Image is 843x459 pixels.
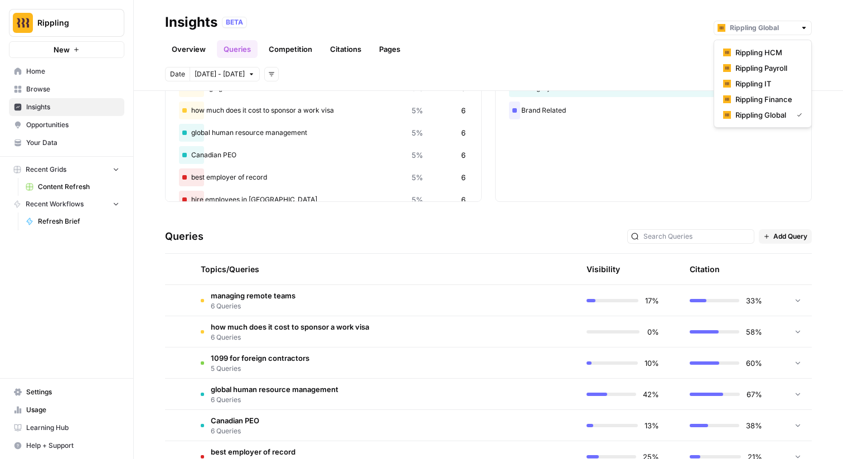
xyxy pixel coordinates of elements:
span: 6 [461,194,466,205]
span: 1099 for foreign contractors [211,352,309,364]
img: lnwsrvugt38i6wgehz6qjtfewm3g [723,95,731,103]
span: Recent Grids [26,165,66,175]
span: Help + Support [26,441,119,451]
span: Canadian PEO [211,415,259,426]
a: Insights [9,98,124,116]
div: global human resource management [179,124,468,142]
button: Workspace: Rippling [9,9,124,37]
a: Pages [372,40,407,58]
span: 5% [411,105,423,116]
a: Learning Hub [9,419,124,437]
span: 5% [411,194,423,205]
button: Recent Workflows [9,196,124,212]
span: 42% [643,389,659,400]
button: Help + Support [9,437,124,455]
span: 6 Queries [211,301,295,311]
span: Rippling Finance [735,94,798,105]
a: Overview [165,40,212,58]
div: Brand Related [509,102,798,119]
span: 6 [461,149,466,161]
a: Citations [323,40,368,58]
span: Opportunities [26,120,119,130]
span: Refresh Brief [38,216,119,226]
span: 5% [411,172,423,183]
div: BETA [222,17,247,28]
input: Search Queries [643,231,750,242]
span: 6 [461,172,466,183]
span: best employer of record [211,446,295,457]
img: lnwsrvugt38i6wgehz6qjtfewm3g [723,49,731,56]
img: lnwsrvugt38i6wgehz6qjtfewm3g [723,64,731,72]
span: [DATE] - [DATE] [195,69,245,79]
span: 5% [411,127,423,138]
span: Rippling Global [735,109,788,120]
span: 38% [746,420,762,431]
span: 5% [411,149,423,161]
span: Rippling Payroll [735,62,798,74]
span: Content Refresh [38,182,119,192]
span: New [54,44,70,55]
img: lnwsrvugt38i6wgehz6qjtfewm3g [723,80,731,88]
span: 17% [645,295,659,306]
span: Browse [26,84,119,94]
div: how much does it cost to sponsor a work visa [179,102,468,119]
a: Usage [9,401,124,419]
span: 5 Queries [211,364,309,374]
a: Browse [9,80,124,98]
button: [DATE] - [DATE] [190,67,260,81]
span: 6 Queries [211,395,338,405]
span: Add Query [773,231,807,241]
img: Rippling Logo [13,13,33,33]
div: Visibility [587,264,620,275]
div: Insights [165,13,217,31]
span: how much does it cost to sponsor a work visa [211,321,369,332]
button: Recent Grids [9,161,124,178]
span: 6 Queries [211,426,259,436]
div: Canadian PEO [179,146,468,164]
a: Home [9,62,124,80]
a: Opportunities [9,116,124,134]
span: 60% [746,357,762,369]
img: lnwsrvugt38i6wgehz6qjtfewm3g [723,111,731,119]
div: hire employees in [GEOGRAPHIC_DATA] [179,191,468,209]
span: Date [170,69,185,79]
span: 58% [746,326,762,337]
span: Settings [26,387,119,397]
div: best employer of record [179,168,468,186]
button: Add Query [759,229,812,244]
a: Refresh Brief [21,212,124,230]
span: 13% [645,420,659,431]
span: 6 [461,127,466,138]
a: Competition [262,40,319,58]
a: Settings [9,383,124,401]
span: Home [26,66,119,76]
span: Recent Workflows [26,199,84,209]
div: Citation [690,254,720,284]
span: Your Data [26,138,119,148]
span: Rippling [37,17,105,28]
span: 0% [646,326,659,337]
span: Insights [26,102,119,112]
span: 67% [747,389,762,400]
button: New [9,41,124,58]
span: 33% [746,295,762,306]
span: Rippling IT [735,78,798,89]
span: global human resource management [211,384,338,395]
span: 6 [461,105,466,116]
span: Learning Hub [26,423,119,433]
a: Content Refresh [21,178,124,196]
span: Rippling HCM [735,47,798,58]
div: Topics/Queries [201,254,463,284]
a: Your Data [9,134,124,152]
span: 6 Queries [211,332,369,342]
a: Queries [217,40,258,58]
span: managing remote teams [211,290,295,301]
span: Usage [26,405,119,415]
input: Rippling Global [730,22,796,33]
h3: Queries [165,229,204,244]
span: 10% [645,357,659,369]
